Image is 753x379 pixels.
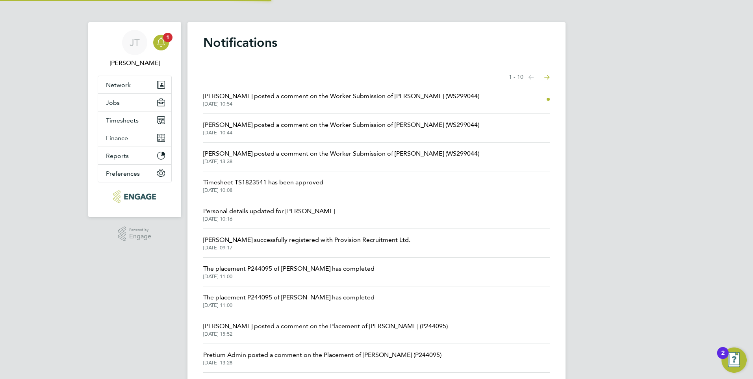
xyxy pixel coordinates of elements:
[203,101,479,107] span: [DATE] 10:54
[106,117,139,124] span: Timesheets
[203,187,323,193] span: [DATE] 10:08
[129,227,151,233] span: Powered by
[203,120,479,130] span: [PERSON_NAME] posted a comment on the Worker Submission of [PERSON_NAME] (WS299044)
[203,178,323,193] a: Timesheet TS1823541 has been approved[DATE] 10:08
[203,206,335,222] a: Personal details updated for [PERSON_NAME][DATE] 10:16
[106,170,140,177] span: Preferences
[98,129,171,147] button: Finance
[106,152,129,160] span: Reports
[130,37,140,48] span: JT
[509,69,550,85] nav: Select page of notifications list
[203,149,479,165] a: [PERSON_NAME] posted a comment on the Worker Submission of [PERSON_NAME] (WS299044)[DATE] 13:38
[203,158,479,165] span: [DATE] 13:38
[88,22,181,217] nav: Main navigation
[509,73,523,81] span: 1 - 10
[203,350,441,360] span: Pretium Admin posted a comment on the Placement of [PERSON_NAME] (P244095)
[203,264,375,280] a: The placement P244095 of [PERSON_NAME] has completed[DATE] 11:00
[203,302,375,308] span: [DATE] 11:00
[163,33,172,42] span: 1
[203,321,448,331] span: [PERSON_NAME] posted a comment on the Placement of [PERSON_NAME] (P244095)
[106,134,128,142] span: Finance
[203,91,479,101] span: [PERSON_NAME] posted a comment on the Worker Submission of [PERSON_NAME] (WS299044)
[113,190,156,203] img: provision-recruitment-logo-retina.png
[203,235,410,251] a: [PERSON_NAME] successfully registered with Provision Recruitment Ltd.[DATE] 09:17
[203,293,375,302] span: The placement P244095 of [PERSON_NAME] has completed
[203,360,441,366] span: [DATE] 13:28
[98,165,171,182] button: Preferences
[203,264,375,273] span: The placement P244095 of [PERSON_NAME] has completed
[98,190,172,203] a: Go to home page
[153,30,169,55] a: 1
[98,58,172,68] span: James Tarling
[721,347,747,373] button: Open Resource Center, 2 new notifications
[203,273,375,280] span: [DATE] 11:00
[106,81,131,89] span: Network
[721,353,725,363] div: 2
[98,30,172,68] a: JT[PERSON_NAME]
[203,235,410,245] span: [PERSON_NAME] successfully registered with Provision Recruitment Ltd.
[203,120,479,136] a: [PERSON_NAME] posted a comment on the Worker Submission of [PERSON_NAME] (WS299044)[DATE] 10:44
[203,321,448,337] a: [PERSON_NAME] posted a comment on the Placement of [PERSON_NAME] (P244095)[DATE] 15:52
[98,147,171,164] button: Reports
[98,94,171,111] button: Jobs
[98,76,171,93] button: Network
[203,91,479,107] a: [PERSON_NAME] posted a comment on the Worker Submission of [PERSON_NAME] (WS299044)[DATE] 10:54
[203,293,375,308] a: The placement P244095 of [PERSON_NAME] has completed[DATE] 11:00
[203,331,448,337] span: [DATE] 15:52
[203,206,335,216] span: Personal details updated for [PERSON_NAME]
[203,130,479,136] span: [DATE] 10:44
[129,233,151,240] span: Engage
[98,111,171,129] button: Timesheets
[106,99,120,106] span: Jobs
[203,178,323,187] span: Timesheet TS1823541 has been approved
[118,227,152,242] a: Powered byEngage
[203,245,410,251] span: [DATE] 09:17
[203,35,550,50] h1: Notifications
[203,149,479,158] span: [PERSON_NAME] posted a comment on the Worker Submission of [PERSON_NAME] (WS299044)
[203,350,441,366] a: Pretium Admin posted a comment on the Placement of [PERSON_NAME] (P244095)[DATE] 13:28
[203,216,335,222] span: [DATE] 10:16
